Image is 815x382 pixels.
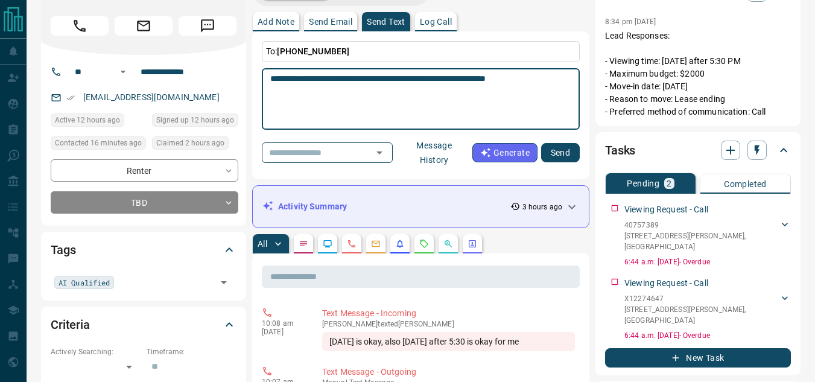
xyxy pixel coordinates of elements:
div: TBD [51,191,238,214]
p: Activity Summary [278,200,347,213]
span: Claimed 2 hours ago [156,137,224,149]
svg: Emails [371,239,381,249]
p: Pending [627,179,659,188]
button: Open [215,274,232,291]
svg: Lead Browsing Activity [323,239,332,249]
svg: Email Verified [66,94,75,102]
span: Email [115,16,173,36]
p: X12274647 [624,293,779,304]
div: Renter [51,159,238,182]
p: Completed [724,180,767,188]
p: Timeframe: [147,346,236,357]
span: Active 12 hours ago [55,114,120,126]
button: Send [541,143,580,162]
p: Log Call [420,18,452,26]
button: Open [371,144,388,161]
p: To: [262,41,580,62]
div: Tags [51,235,236,264]
p: [STREET_ADDRESS][PERSON_NAME] , [GEOGRAPHIC_DATA] [624,231,779,252]
div: 40757389[STREET_ADDRESS][PERSON_NAME],[GEOGRAPHIC_DATA] [624,217,791,255]
p: 40757389 [624,220,779,231]
p: Text Message - Outgoing [322,366,575,378]
p: [DATE] [262,328,304,336]
span: Call [51,16,109,36]
p: Lead Responses: - Viewing time: [DATE] after 5:30 PM - Maximum budget: $2000 - Move-in date: [DAT... [605,30,791,118]
button: Generate [472,143,538,162]
div: Tue Aug 12 2025 [152,113,238,130]
p: Viewing Request - Call [624,277,708,290]
p: 3 hours ago [522,202,562,212]
p: 6:44 a.m. [DATE] - Overdue [624,330,791,341]
div: Tue Aug 12 2025 [51,113,146,130]
svg: Calls [347,239,357,249]
div: Criteria [51,310,236,339]
p: Send Email [309,18,352,26]
svg: Opportunities [443,239,453,249]
svg: Notes [299,239,308,249]
p: 10:08 am [262,319,304,328]
button: Message History [396,136,472,170]
div: X12274647[STREET_ADDRESS][PERSON_NAME],[GEOGRAPHIC_DATA] [624,291,791,328]
svg: Listing Alerts [395,239,405,249]
button: Open [116,65,130,79]
p: Actively Searching: [51,346,141,357]
p: Send Text [367,18,405,26]
div: Activity Summary3 hours ago [262,196,579,218]
p: Text Message - Incoming [322,307,575,320]
svg: Agent Actions [468,239,477,249]
svg: Requests [419,239,429,249]
span: AI Qualified [59,276,110,288]
span: Contacted 16 minutes ago [55,137,142,149]
p: All [258,240,267,248]
span: [PHONE_NUMBER] [277,46,349,56]
a: [EMAIL_ADDRESS][DOMAIN_NAME] [83,92,220,102]
h2: Criteria [51,315,90,334]
button: New Task [605,348,791,368]
p: 6:44 a.m. [DATE] - Overdue [624,256,791,267]
span: Signed up 12 hours ago [156,114,234,126]
p: 8:34 pm [DATE] [605,18,656,26]
div: Wed Aug 13 2025 [51,136,146,153]
h2: Tasks [605,141,635,160]
p: [STREET_ADDRESS][PERSON_NAME] , [GEOGRAPHIC_DATA] [624,304,779,326]
div: Tasks [605,136,791,165]
span: Message [179,16,236,36]
p: Viewing Request - Call [624,203,708,216]
p: [PERSON_NAME] texted [PERSON_NAME] [322,320,575,328]
p: 2 [667,179,671,188]
div: [DATE] is okay, also [DATE] after 5:30 is okay for me [322,332,575,351]
h2: Tags [51,240,75,259]
div: Wed Aug 13 2025 [152,136,238,153]
p: Add Note [258,18,294,26]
